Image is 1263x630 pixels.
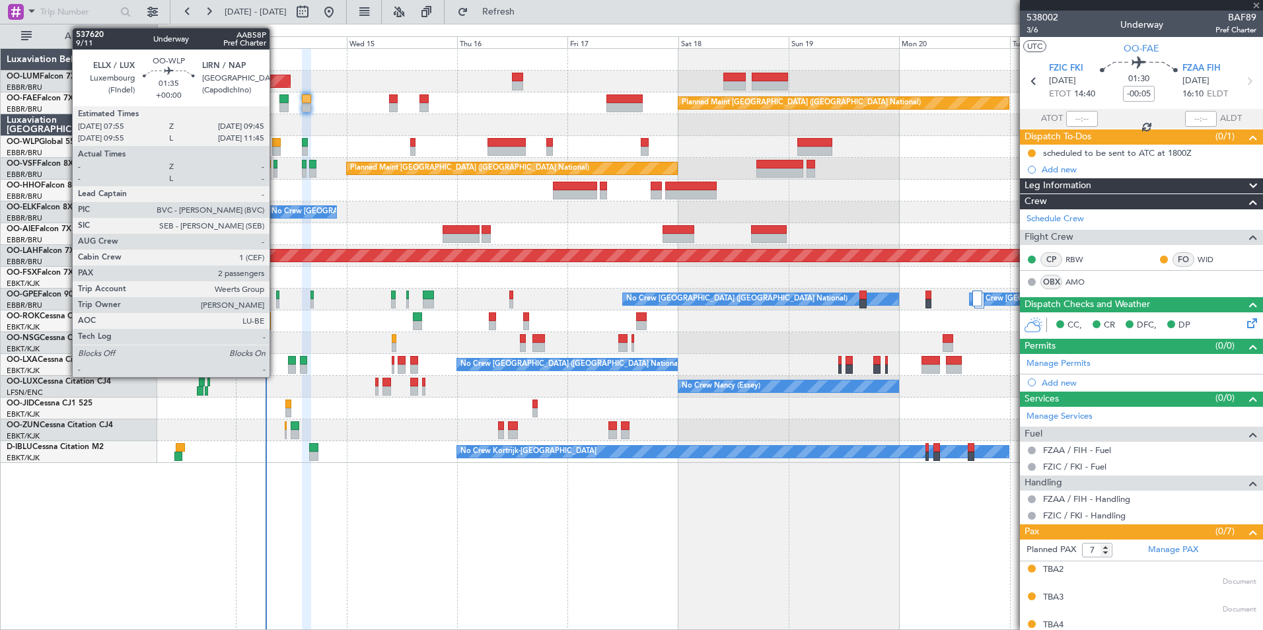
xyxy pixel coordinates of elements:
span: (0/0) [1215,391,1235,405]
div: Mon 13 [126,36,236,48]
span: Services [1025,392,1059,407]
div: Planned Maint [GEOGRAPHIC_DATA] ([GEOGRAPHIC_DATA] National) [350,158,589,178]
a: FZAA / FIH - Handling [1043,493,1130,505]
span: OO-LXA [7,356,38,364]
a: EBBR/BRU [7,192,42,201]
div: Wed 15 [347,36,457,48]
div: Tue 21 [1010,36,1120,48]
div: Fri 17 [567,36,678,48]
span: OO-ROK [7,312,40,320]
div: CP [1040,252,1062,267]
a: OO-AIEFalcon 7X [7,225,71,233]
span: OO-LUM [7,73,40,81]
a: FZAA / FIH - Fuel [1043,444,1111,456]
a: OO-LAHFalcon 7X [7,247,75,255]
div: No Crew [GEOGRAPHIC_DATA] ([GEOGRAPHIC_DATA] National) [460,355,682,374]
a: OO-GPEFalcon 900EX EASy II [7,291,116,298]
span: OO-FAE [7,94,37,102]
a: OO-FSXFalcon 7X [7,269,73,277]
span: Pax [1025,524,1039,540]
span: OO-AIE [7,225,35,233]
div: FO [1173,252,1194,267]
span: OO-WLP [7,138,39,146]
a: FZIC / FKI - Fuel [1043,461,1106,472]
span: Flight Crew [1025,230,1073,245]
div: Planned Maint [GEOGRAPHIC_DATA] ([GEOGRAPHIC_DATA] National) [682,93,921,113]
a: Schedule Crew [1027,213,1084,226]
a: EBBR/BRU [7,235,42,245]
div: [DATE] [160,26,182,38]
span: Permits [1025,339,1056,354]
span: 538002 [1027,11,1058,24]
div: Sat 18 [678,36,789,48]
a: OO-FAEFalcon 7X [7,94,73,102]
span: DP [1178,319,1190,332]
div: Sun 19 [789,36,899,48]
span: All Aircraft [34,32,139,41]
a: EBBR/BRU [7,257,42,267]
a: EBKT/KJK [7,409,40,419]
div: Add new [1042,377,1256,388]
div: scheduled to be sent to ATC at 1800Z [1043,147,1192,158]
a: EBBR/BRU [7,170,42,180]
a: EBKT/KJK [7,453,40,463]
div: OBX [1040,275,1062,289]
a: OO-JIDCessna CJ1 525 [7,400,92,407]
span: (0/1) [1215,129,1235,143]
span: Leg Information [1025,178,1091,193]
span: CR [1104,319,1115,332]
a: EBBR/BRU [7,83,42,92]
a: EBKT/KJK [7,279,40,289]
a: D-IBLUCessna Citation M2 [7,443,104,451]
a: FZIC / FKI - Handling [1043,510,1126,521]
div: Add new [1042,164,1256,175]
div: Underway [1120,18,1163,32]
a: EBBR/BRU [7,300,42,310]
a: EBKT/KJK [7,366,40,376]
span: Document [1223,577,1256,588]
a: RBW [1065,254,1095,265]
a: OO-ROKCessna Citation CJ4 [7,312,113,320]
a: Manage Services [1027,410,1093,423]
a: OO-ZUNCessna Citation CJ4 [7,421,113,429]
div: Thu 16 [457,36,567,48]
span: ETOT [1049,88,1071,101]
div: No Crew [GEOGRAPHIC_DATA] ([GEOGRAPHIC_DATA] National) [271,202,493,222]
a: Manage Permits [1027,357,1091,370]
span: (0/0) [1215,339,1235,353]
span: Dispatch To-Dos [1025,129,1091,145]
span: Pref Charter [1215,24,1256,36]
span: ELDT [1207,88,1228,101]
div: Tue 14 [236,36,346,48]
span: OO-NSG [7,334,40,342]
span: OO-FAE [1124,42,1159,55]
span: 14:40 [1074,88,1095,101]
div: No Crew [GEOGRAPHIC_DATA] ([GEOGRAPHIC_DATA] National) [626,289,848,309]
a: EBBR/BRU [7,148,42,158]
span: CC, [1067,319,1082,332]
a: EBBR/BRU [7,213,42,223]
div: TBA2 [1043,563,1064,577]
a: EBKT/KJK [7,322,40,332]
span: 3/6 [1027,24,1058,36]
span: [DATE] [1182,75,1209,88]
span: OO-ELK [7,203,36,211]
span: Handling [1025,475,1062,491]
span: OO-LUX [7,378,38,386]
a: OO-LUXCessna Citation CJ4 [7,378,111,386]
label: Planned PAX [1027,543,1076,557]
span: BAF89 [1215,11,1256,24]
span: ALDT [1220,112,1242,125]
span: ATOT [1041,112,1063,125]
a: EBKT/KJK [7,431,40,441]
a: WID [1198,254,1227,265]
span: Document [1223,604,1256,615]
span: (0/7) [1215,524,1235,538]
a: OO-LXACessna Citation CJ4 [7,356,111,364]
a: OO-ELKFalcon 8X [7,203,73,211]
a: OO-NSGCessna Citation CJ4 [7,334,113,342]
a: OO-WLPGlobal 5500 [7,138,84,146]
span: [DATE] - [DATE] [225,6,287,18]
div: No Crew Kortrijk-[GEOGRAPHIC_DATA] [460,442,596,462]
span: DFC, [1137,319,1157,332]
